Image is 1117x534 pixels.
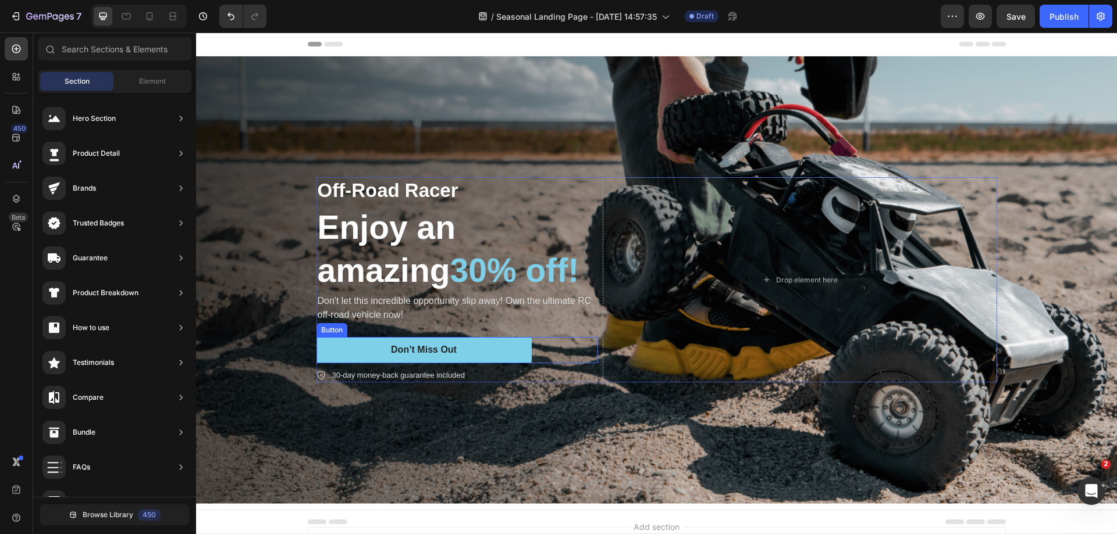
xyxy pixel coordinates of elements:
[73,357,114,368] div: Testimonials
[73,322,109,334] div: How to use
[73,392,104,403] div: Compare
[254,219,383,256] span: 30% off!
[496,10,657,23] span: Seasonal Landing Page - [DATE] 14:57:35
[138,509,161,521] div: 450
[120,304,336,331] button: Don’t Miss Out
[1050,10,1079,23] div: Publish
[123,292,149,303] div: Button
[580,243,642,252] div: Drop element here
[65,76,90,87] span: Section
[73,182,96,194] div: Brands
[997,5,1035,28] button: Save
[139,76,166,87] span: Element
[1101,460,1111,469] span: 2
[73,287,138,299] div: Product Breakdown
[9,213,28,222] div: Beta
[196,33,1117,534] iframe: Design area
[73,252,108,264] div: Guarantee
[73,427,95,438] div: Bundle
[122,261,401,289] p: Don't let this incredible opportunity slip away! Own the ultimate RC off-road vehicle now!
[83,510,133,520] span: Browse Library
[73,496,113,508] div: Social Proof
[491,10,494,23] span: /
[40,504,189,525] button: Browse Library450
[195,311,261,324] div: Don’t Miss Out
[219,5,266,28] div: Undo/Redo
[11,124,28,133] div: 450
[1077,477,1105,505] iframe: Intercom live chat
[73,113,116,124] div: Hero Section
[73,217,124,229] div: Trusted Badges
[5,5,87,28] button: 7
[1040,5,1088,28] button: Publish
[73,461,90,473] div: FAQs
[73,148,120,159] div: Product Detail
[38,37,191,60] input: Search Sections & Elements
[76,9,81,23] p: 7
[136,337,269,349] p: 30-day money-back guarantee included
[1006,12,1026,21] span: Save
[696,11,714,21] span: Draft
